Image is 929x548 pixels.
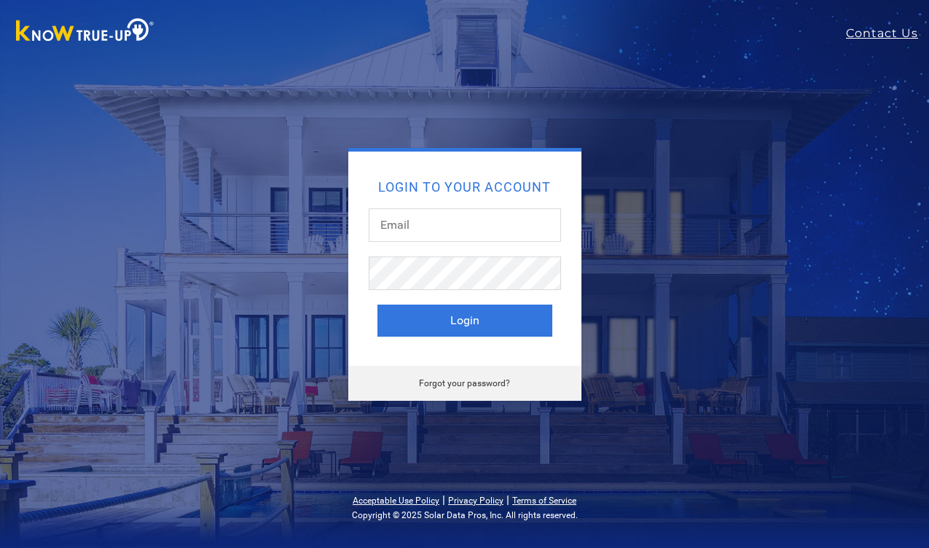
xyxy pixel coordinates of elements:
a: Contact Us [846,25,929,42]
a: Privacy Policy [448,496,503,506]
a: Terms of Service [512,496,576,506]
input: Email [369,208,561,242]
span: | [442,493,445,506]
img: Know True-Up [9,15,162,48]
a: Acceptable Use Policy [353,496,439,506]
h2: Login to your account [377,181,552,194]
button: Login [377,305,552,337]
a: Forgot your password? [419,378,510,388]
span: | [506,493,509,506]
